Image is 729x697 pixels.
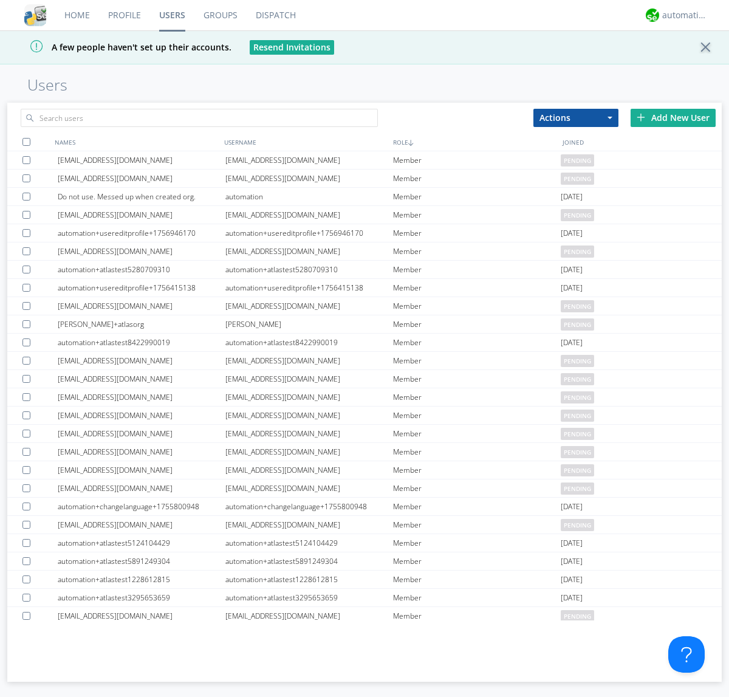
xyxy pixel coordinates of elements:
[561,318,594,331] span: pending
[561,498,583,516] span: [DATE]
[393,516,561,534] div: Member
[58,388,225,406] div: [EMAIL_ADDRESS][DOMAIN_NAME]
[58,407,225,424] div: [EMAIL_ADDRESS][DOMAIN_NAME]
[24,4,46,26] img: cddb5a64eb264b2086981ab96f4c1ba7
[58,242,225,260] div: [EMAIL_ADDRESS][DOMAIN_NAME]
[225,407,393,424] div: [EMAIL_ADDRESS][DOMAIN_NAME]
[225,443,393,461] div: [EMAIL_ADDRESS][DOMAIN_NAME]
[637,113,645,122] img: plus.svg
[7,589,722,607] a: automation+atlastest3295653659automation+atlastest3295653659Member[DATE]
[7,552,722,571] a: automation+atlastest5891249304automation+atlastest5891249304Member[DATE]
[58,479,225,497] div: [EMAIL_ADDRESS][DOMAIN_NAME]
[58,443,225,461] div: [EMAIL_ADDRESS][DOMAIN_NAME]
[561,261,583,279] span: [DATE]
[7,188,722,206] a: Do not use. Messed up when created org.automationMember[DATE]
[393,461,561,479] div: Member
[58,206,225,224] div: [EMAIL_ADDRESS][DOMAIN_NAME]
[225,297,393,315] div: [EMAIL_ADDRESS][DOMAIN_NAME]
[390,133,560,151] div: ROLE
[561,464,594,476] span: pending
[58,370,225,388] div: [EMAIL_ADDRESS][DOMAIN_NAME]
[7,571,722,589] a: automation+atlastest1228612815automation+atlastest1228612815Member[DATE]
[225,206,393,224] div: [EMAIL_ADDRESS][DOMAIN_NAME]
[393,151,561,169] div: Member
[393,552,561,570] div: Member
[225,315,393,333] div: [PERSON_NAME]
[561,279,583,297] span: [DATE]
[58,571,225,588] div: automation+atlastest1228612815
[225,461,393,479] div: [EMAIL_ADDRESS][DOMAIN_NAME]
[533,109,618,127] button: Actions
[631,109,716,127] div: Add New User
[58,425,225,442] div: [EMAIL_ADDRESS][DOMAIN_NAME]
[58,534,225,552] div: automation+atlastest5124104429
[393,206,561,224] div: Member
[7,352,722,370] a: [EMAIL_ADDRESS][DOMAIN_NAME][EMAIL_ADDRESS][DOMAIN_NAME]Memberpending
[393,315,561,333] div: Member
[58,552,225,570] div: automation+atlastest5891249304
[561,428,594,440] span: pending
[393,498,561,515] div: Member
[7,261,722,279] a: automation+atlastest5280709310automation+atlastest5280709310Member[DATE]
[58,607,225,625] div: [EMAIL_ADDRESS][DOMAIN_NAME]
[221,133,391,151] div: USERNAME
[21,109,378,127] input: Search users
[561,519,594,531] span: pending
[7,407,722,425] a: [EMAIL_ADDRESS][DOMAIN_NAME][EMAIL_ADDRESS][DOMAIN_NAME]Memberpending
[561,173,594,185] span: pending
[393,388,561,406] div: Member
[668,636,705,673] iframe: Toggle Customer Support
[7,443,722,461] a: [EMAIL_ADDRESS][DOMAIN_NAME][EMAIL_ADDRESS][DOMAIN_NAME]Memberpending
[58,170,225,187] div: [EMAIL_ADDRESS][DOMAIN_NAME]
[7,388,722,407] a: [EMAIL_ADDRESS][DOMAIN_NAME][EMAIL_ADDRESS][DOMAIN_NAME]Memberpending
[7,242,722,261] a: [EMAIL_ADDRESS][DOMAIN_NAME][EMAIL_ADDRESS][DOMAIN_NAME]Memberpending
[225,151,393,169] div: [EMAIL_ADDRESS][DOMAIN_NAME]
[393,242,561,260] div: Member
[7,224,722,242] a: automation+usereditprofile+1756946170automation+usereditprofile+1756946170Member[DATE]
[225,352,393,369] div: [EMAIL_ADDRESS][DOMAIN_NAME]
[7,607,722,625] a: [EMAIL_ADDRESS][DOMAIN_NAME][EMAIL_ADDRESS][DOMAIN_NAME]Memberpending
[225,188,393,205] div: automation
[561,410,594,422] span: pending
[7,297,722,315] a: [EMAIL_ADDRESS][DOMAIN_NAME][EMAIL_ADDRESS][DOMAIN_NAME]Memberpending
[7,516,722,534] a: [EMAIL_ADDRESS][DOMAIN_NAME][EMAIL_ADDRESS][DOMAIN_NAME]Memberpending
[393,479,561,497] div: Member
[58,188,225,205] div: Do not use. Messed up when created org.
[393,352,561,369] div: Member
[393,297,561,315] div: Member
[7,170,722,188] a: [EMAIL_ADDRESS][DOMAIN_NAME][EMAIL_ADDRESS][DOMAIN_NAME]Memberpending
[225,388,393,406] div: [EMAIL_ADDRESS][DOMAIN_NAME]
[561,552,583,571] span: [DATE]
[561,534,583,552] span: [DATE]
[393,534,561,552] div: Member
[225,498,393,515] div: automation+changelanguage+1755800948
[250,40,334,55] button: Resend Invitations
[393,589,561,606] div: Member
[225,534,393,552] div: automation+atlastest5124104429
[646,9,659,22] img: d2d01cd9b4174d08988066c6d424eccd
[58,315,225,333] div: [PERSON_NAME]+atlasorg
[225,370,393,388] div: [EMAIL_ADDRESS][DOMAIN_NAME]
[52,133,221,151] div: NAMES
[561,154,594,167] span: pending
[393,407,561,424] div: Member
[7,461,722,479] a: [EMAIL_ADDRESS][DOMAIN_NAME][EMAIL_ADDRESS][DOMAIN_NAME]Memberpending
[393,425,561,442] div: Member
[393,607,561,625] div: Member
[225,279,393,297] div: automation+usereditprofile+1756415138
[225,242,393,260] div: [EMAIL_ADDRESS][DOMAIN_NAME]
[393,188,561,205] div: Member
[393,279,561,297] div: Member
[7,498,722,516] a: automation+changelanguage+1755800948automation+changelanguage+1755800948Member[DATE]
[561,245,594,258] span: pending
[7,425,722,443] a: [EMAIL_ADDRESS][DOMAIN_NAME][EMAIL_ADDRESS][DOMAIN_NAME]Memberpending
[561,334,583,352] span: [DATE]
[393,571,561,588] div: Member
[225,170,393,187] div: [EMAIL_ADDRESS][DOMAIN_NAME]
[225,261,393,278] div: automation+atlastest5280709310
[561,209,594,221] span: pending
[7,534,722,552] a: automation+atlastest5124104429automation+atlastest5124104429Member[DATE]
[393,370,561,388] div: Member
[58,224,225,242] div: automation+usereditprofile+1756946170
[7,279,722,297] a: automation+usereditprofile+1756415138automation+usereditprofile+1756415138Member[DATE]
